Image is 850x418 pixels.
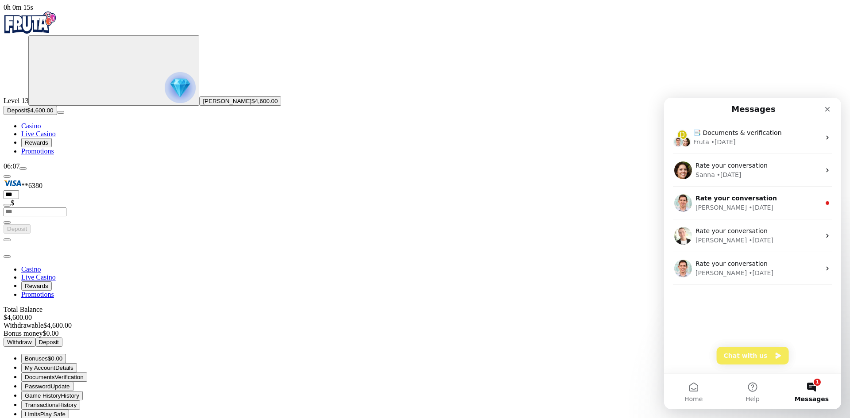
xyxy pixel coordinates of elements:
span: $ [11,199,14,207]
button: menu [57,111,64,114]
a: Fruta [4,27,57,35]
span: Rewards [25,283,48,289]
span: Update [51,383,70,390]
span: Deposit [7,226,27,232]
nav: Main menu [4,122,846,155]
span: 06:07 [4,162,19,170]
a: Casino [21,122,41,130]
div: $0.00 [4,330,846,337]
span: History [58,402,77,408]
span: Deposit [7,107,27,114]
button: lock iconPasswordUpdate [21,382,73,391]
span: Verification [54,374,83,380]
a: Promotions [21,147,54,155]
span: [PERSON_NAME] [203,98,251,104]
div: $4,600.00 [4,314,846,322]
button: menu [19,167,27,170]
span: Transactions [25,402,58,408]
span: Bonuses [25,355,48,362]
span: Rewards [25,139,48,146]
div: Total Balance [4,306,846,322]
span: Withdraw [7,339,32,345]
button: Withdraw [4,337,35,347]
button: eye icon [4,204,11,207]
span: $0.00 [48,355,62,362]
a: Live Casino [21,273,56,281]
div: $4,600.00 [4,322,846,330]
span: Game History [25,392,61,399]
span: Bonus money [4,330,42,337]
a: Promotions [21,291,54,298]
span: Play Safe [40,411,66,418]
img: Fruta [4,12,57,34]
span: Deposit [39,339,59,345]
button: credit-card iconTransactionsHistory [21,400,80,410]
nav: Main menu [4,265,846,299]
nav: Primary [4,12,846,155]
span: user session time [4,4,33,11]
span: Level 13 [4,97,28,104]
span: $4,600.00 [27,107,53,114]
img: reward progress [165,72,196,103]
iframe: Intercom live chat [664,98,841,409]
button: smiley iconBonuses$0.00 [21,354,66,363]
button: reward progress [28,35,199,106]
button: eye icon [4,221,11,224]
a: Live Casino [21,130,56,138]
span: Withdrawable [4,322,43,329]
button: doc iconDocumentsVerification [21,372,87,382]
button: Hide quick deposit form [4,175,11,178]
span: My Account [25,364,55,371]
span: Limits [25,411,40,418]
span: Password [25,383,51,390]
span: Documents [25,374,54,380]
button: Deposit [4,224,31,234]
button: Rewards [21,138,52,147]
span: Details [55,364,73,371]
span: History [61,392,79,399]
button: close [4,255,11,258]
a: Casino [21,265,41,273]
button: [PERSON_NAME]$4,600.00 [199,96,281,106]
button: 777 iconGame HistoryHistory [21,391,83,400]
button: Depositplus icon$4,600.00 [4,106,57,115]
button: Deposit [35,337,62,347]
button: user iconMy AccountDetails [21,363,77,372]
button: Rewards [21,281,52,291]
span: $4,600.00 [251,98,278,104]
img: Visa [4,178,21,188]
button: chevron-left icon [4,238,11,241]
